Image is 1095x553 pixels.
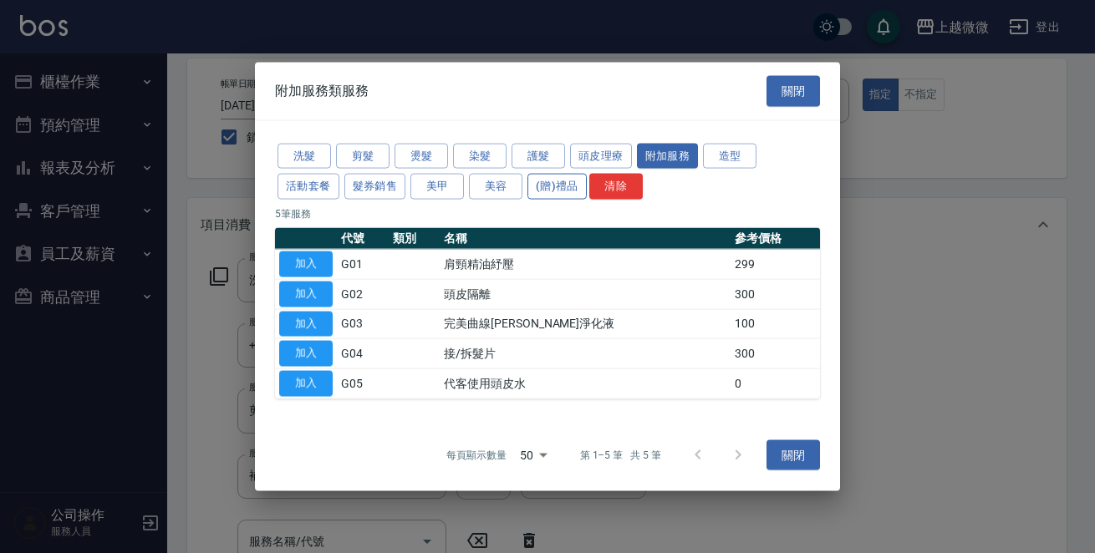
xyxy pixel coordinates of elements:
button: 燙髮 [395,143,448,169]
th: 代號 [337,228,389,250]
button: (贈)禮品 [527,174,587,200]
td: 完美曲線[PERSON_NAME]淨化液 [440,309,731,339]
button: 美甲 [410,174,464,200]
td: 頭皮隔離 [440,279,731,309]
td: G05 [337,368,389,398]
td: 肩頸精油紓壓 [440,249,731,279]
button: 美容 [469,174,522,200]
p: 5 筆服務 [275,206,820,221]
button: 加入 [279,371,333,397]
td: 0 [731,368,820,398]
button: 剪髮 [336,143,390,169]
td: G04 [337,338,389,368]
td: 代客使用頭皮水 [440,368,731,398]
button: 加入 [279,311,333,337]
span: 附加服務類服務 [275,83,369,99]
button: 造型 [703,143,756,169]
button: 護髮 [512,143,565,169]
button: 清除 [589,174,643,200]
button: 髮券銷售 [344,174,406,200]
td: 300 [731,279,820,309]
td: 300 [731,338,820,368]
button: 頭皮理療 [570,143,632,169]
button: 活動套餐 [278,174,339,200]
th: 類別 [389,228,441,250]
button: 加入 [279,281,333,307]
th: 名稱 [440,228,731,250]
td: 299 [731,249,820,279]
p: 每頁顯示數量 [446,447,507,462]
th: 參考價格 [731,228,820,250]
button: 染髮 [453,143,507,169]
td: 100 [731,309,820,339]
button: 關閉 [766,439,820,470]
button: 附加服務 [637,143,699,169]
button: 洗髮 [278,143,331,169]
td: G02 [337,279,389,309]
p: 第 1–5 筆 共 5 筆 [580,447,661,462]
td: 接/拆髮片 [440,338,731,368]
td: G01 [337,249,389,279]
button: 加入 [279,251,333,277]
div: 50 [513,432,553,477]
button: 加入 [279,341,333,367]
button: 關閉 [766,76,820,107]
td: G03 [337,309,389,339]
